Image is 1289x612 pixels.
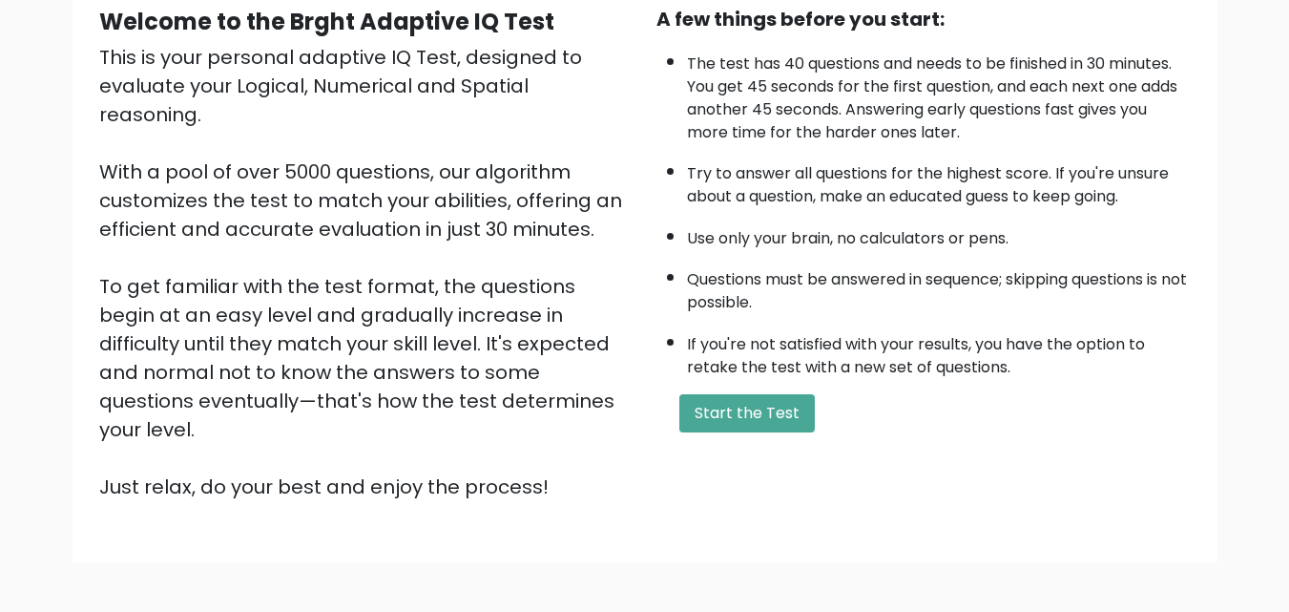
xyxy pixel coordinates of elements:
div: A few things before you start: [656,5,1191,33]
li: Try to answer all questions for the highest score. If you're unsure about a question, make an edu... [687,153,1191,208]
div: This is your personal adaptive IQ Test, designed to evaluate your Logical, Numerical and Spatial ... [99,43,634,501]
li: The test has 40 questions and needs to be finished in 30 minutes. You get 45 seconds for the firs... [687,43,1191,144]
b: Welcome to the Brght Adaptive IQ Test [99,6,554,37]
li: Use only your brain, no calculators or pens. [687,218,1191,250]
button: Start the Test [679,394,815,433]
li: If you're not satisfied with your results, you have the option to retake the test with a new set ... [687,324,1191,379]
li: Questions must be answered in sequence; skipping questions is not possible. [687,259,1191,314]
